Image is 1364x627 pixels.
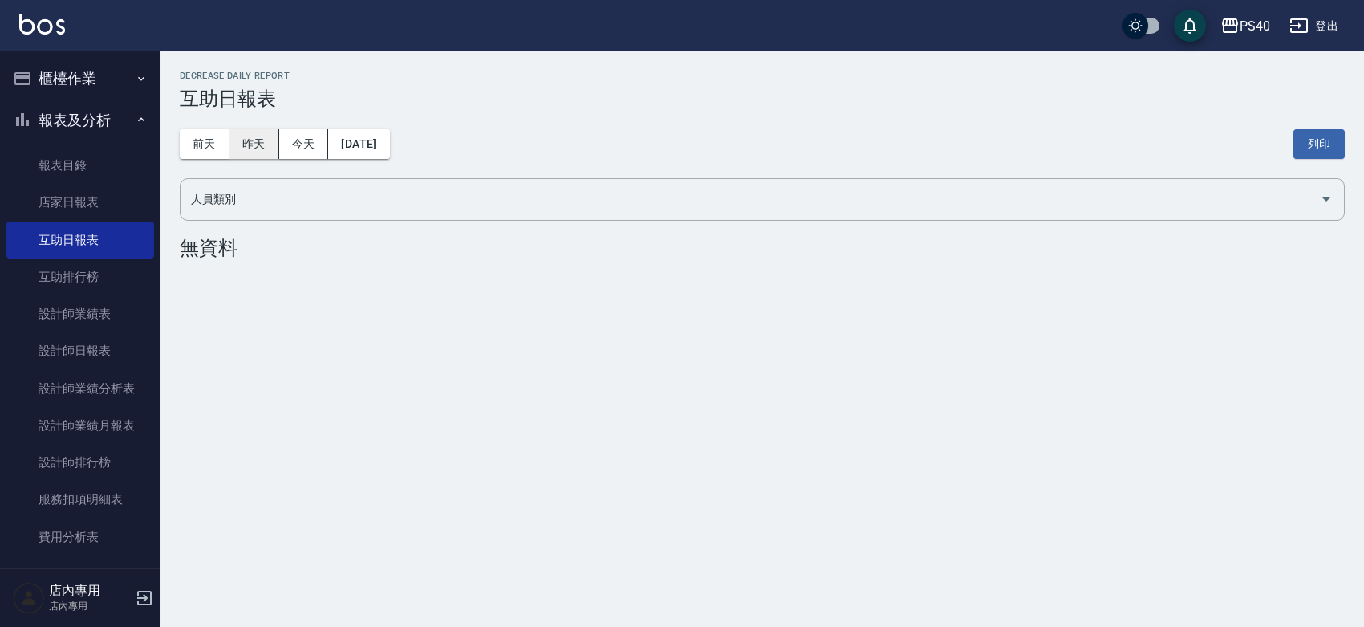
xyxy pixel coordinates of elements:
[6,58,154,100] button: 櫃檯作業
[49,583,131,599] h5: 店內專用
[6,407,154,444] a: 設計師業績月報表
[6,147,154,184] a: 報表目錄
[49,599,131,613] p: 店內專用
[6,295,154,332] a: 設計師業績表
[6,444,154,481] a: 設計師排行榜
[229,129,279,159] button: 昨天
[13,582,45,614] img: Person
[180,237,1345,259] div: 無資料
[6,332,154,369] a: 設計師日報表
[1283,11,1345,41] button: 登出
[279,129,329,159] button: 今天
[6,519,154,556] a: 費用分析表
[6,184,154,221] a: 店家日報表
[187,185,1313,214] input: 人員名稱
[6,481,154,518] a: 服務扣項明細表
[19,14,65,35] img: Logo
[1174,10,1206,42] button: save
[1313,186,1339,212] button: Open
[180,88,1345,110] h3: 互助日報表
[1293,129,1345,159] button: 列印
[180,129,229,159] button: 前天
[328,129,389,159] button: [DATE]
[6,562,154,604] button: 客戶管理
[180,71,1345,81] h2: Decrease Daily Report
[1240,16,1270,36] div: PS40
[1214,10,1277,43] button: PS40
[6,370,154,407] a: 設計師業績分析表
[6,100,154,141] button: 報表及分析
[6,259,154,295] a: 互助排行榜
[6,222,154,259] a: 互助日報表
